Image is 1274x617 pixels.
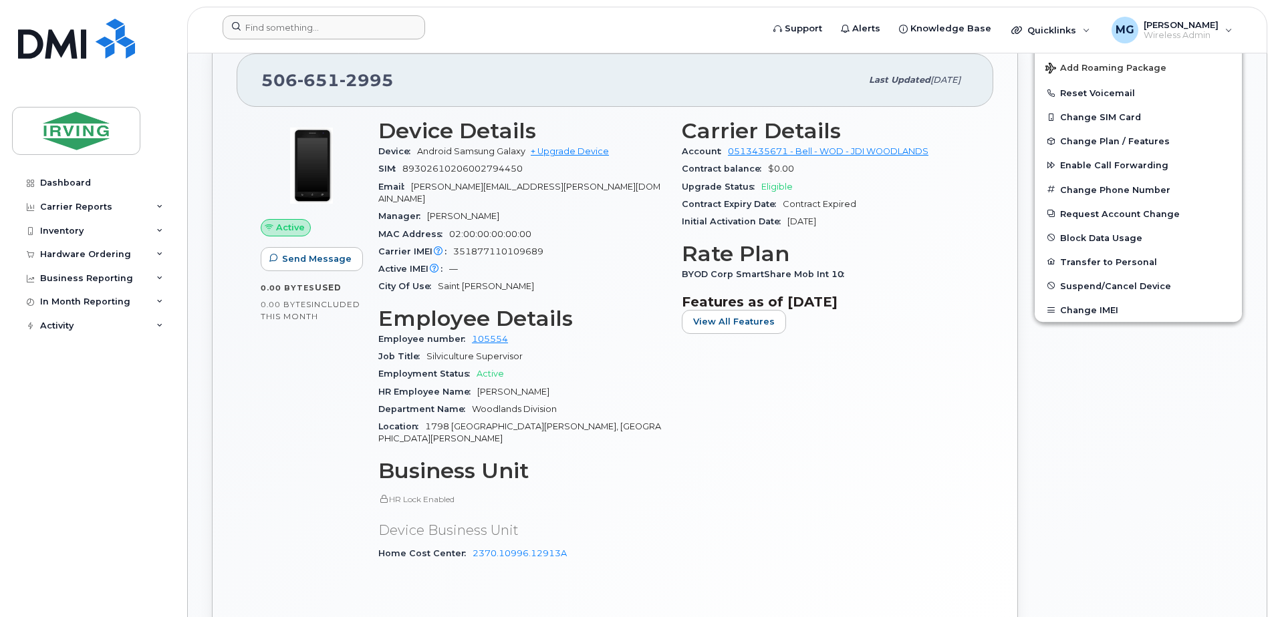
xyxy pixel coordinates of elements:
span: [PERSON_NAME][EMAIL_ADDRESS][PERSON_NAME][DOMAIN_NAME] [378,182,660,204]
button: Change IMEI [1035,298,1242,322]
button: Change Phone Number [1035,178,1242,202]
input: Find something... [223,15,425,39]
a: + Upgrade Device [531,146,609,156]
span: Knowledge Base [910,22,991,35]
a: 105554 [472,334,508,344]
a: Knowledge Base [890,15,1001,42]
span: Change Plan / Features [1060,136,1170,146]
span: Active IMEI [378,264,449,274]
span: [PERSON_NAME] [1144,19,1219,30]
button: View All Features [682,310,786,334]
span: Eligible [761,182,793,192]
span: Job Title [378,351,426,361]
span: City Of Use [378,281,438,291]
span: Department Name [378,404,472,414]
span: Active [477,369,504,379]
p: Device Business Unit [378,521,666,540]
span: SIM [378,164,402,174]
a: Alerts [832,15,890,42]
span: Contract Expiry Date [682,199,783,209]
span: BYOD Corp SmartShare Mob Int 10 [682,269,851,279]
span: — [449,264,458,274]
button: Reset Voicemail [1035,81,1242,105]
p: HR Lock Enabled [378,493,666,505]
button: Suspend/Cancel Device [1035,274,1242,298]
span: Saint [PERSON_NAME] [438,281,534,291]
span: Woodlands Division [472,404,557,414]
button: Enable Call Forwarding [1035,153,1242,177]
span: Upgrade Status [682,182,761,192]
span: MAC Address [378,229,449,239]
span: 506 [261,70,394,90]
span: View All Features [693,315,775,328]
span: Employee number [378,334,472,344]
button: Request Account Change [1035,202,1242,226]
span: Contract balance [682,164,768,174]
span: [PERSON_NAME] [427,211,499,221]
button: Change SIM Card [1035,105,1242,129]
h3: Device Details [378,119,666,143]
span: Alerts [852,22,880,35]
span: $0.00 [768,164,794,174]
span: MG [1116,22,1134,38]
span: [PERSON_NAME] [477,387,549,397]
span: Send Message [282,252,352,265]
span: Initial Activation Date [682,216,787,226]
a: Support [764,15,832,42]
span: Support [785,22,822,35]
span: [DATE] [930,75,961,85]
button: Transfer to Personal [1035,250,1242,274]
span: 0.00 Bytes [261,300,311,309]
img: image20231002-3703462-56nbmv.jpeg [271,126,352,206]
a: 2370.10996.12913A [473,548,567,558]
h3: Business Unit [378,459,666,483]
span: 02:00:00:00:00:00 [449,229,531,239]
span: Android Samsung Galaxy [417,146,525,156]
span: Carrier IMEI [378,246,453,256]
span: Location [378,421,425,431]
div: Michelle Gonsalvez [1102,17,1242,43]
button: Add Roaming Package [1035,53,1242,81]
span: used [315,282,342,292]
span: Manager [378,211,427,221]
button: Send Message [261,247,363,271]
span: Add Roaming Package [1045,63,1166,75]
span: Device [378,146,417,156]
h3: Rate Plan [682,242,969,266]
span: Account [682,146,728,156]
span: Quicklinks [1027,25,1076,35]
h3: Features as of [DATE] [682,294,969,310]
span: Silviculture Supervisor [426,351,523,361]
span: Home Cost Center [378,548,473,558]
span: Last updated [869,75,930,85]
span: [DATE] [787,216,816,226]
a: 0513435671 - Bell - WOD - JDI WOODLANDS [728,146,928,156]
button: Block Data Usage [1035,226,1242,250]
span: 0.00 Bytes [261,283,315,292]
span: Wireless Admin [1144,30,1219,41]
button: Change Plan / Features [1035,129,1242,153]
span: Contract Expired [783,199,856,209]
span: 89302610206002794450 [402,164,523,174]
span: Active [276,221,305,234]
div: Quicklinks [1002,17,1100,43]
span: 651 [297,70,340,90]
span: 1798 [GEOGRAPHIC_DATA][PERSON_NAME], [GEOGRAPHIC_DATA][PERSON_NAME] [378,421,661,443]
span: Suspend/Cancel Device [1060,280,1171,290]
span: 351877110109689 [453,246,543,256]
span: Email [378,182,411,192]
h3: Employee Details [378,306,666,331]
span: Enable Call Forwarding [1060,160,1168,170]
span: HR Employee Name [378,387,477,397]
h3: Carrier Details [682,119,969,143]
span: Employment Status [378,369,477,379]
span: 2995 [340,70,394,90]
